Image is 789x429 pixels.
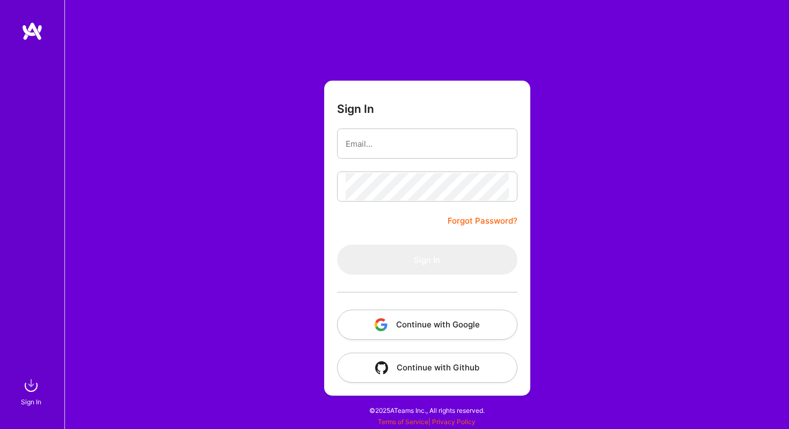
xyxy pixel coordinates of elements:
[337,102,374,116] h3: Sign In
[337,310,517,340] button: Continue with Google
[64,397,789,424] div: © 2025 ATeams Inc., All rights reserved.
[20,375,42,396] img: sign in
[378,418,476,426] span: |
[432,418,476,426] a: Privacy Policy
[375,318,388,331] img: icon
[337,245,517,275] button: Sign In
[21,396,41,407] div: Sign In
[346,130,509,158] input: Email...
[337,353,517,383] button: Continue with Github
[448,215,517,227] a: Forgot Password?
[23,375,42,407] a: sign inSign In
[375,361,388,374] img: icon
[378,418,428,426] a: Terms of Service
[21,22,43,41] img: logo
